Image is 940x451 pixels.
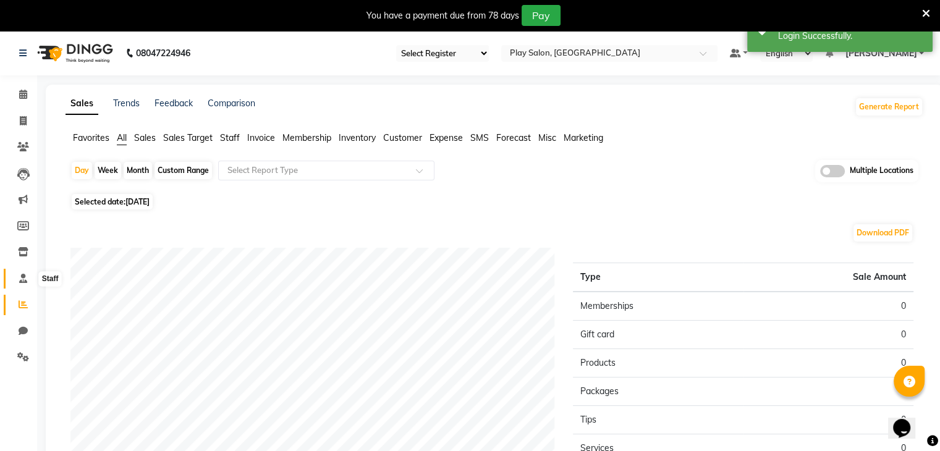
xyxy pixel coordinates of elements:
[853,224,912,242] button: Download PDF
[573,292,743,321] td: Memberships
[124,162,152,179] div: Month
[743,405,913,434] td: 0
[339,132,376,143] span: Inventory
[573,320,743,348] td: Gift card
[850,165,913,177] span: Multiple Locations
[136,36,190,70] b: 08047224946
[247,132,275,143] span: Invoice
[573,405,743,434] td: Tips
[743,292,913,321] td: 0
[117,132,127,143] span: All
[496,132,531,143] span: Forecast
[39,272,62,287] div: Staff
[743,320,913,348] td: 0
[155,162,212,179] div: Custom Range
[538,132,556,143] span: Misc
[564,132,603,143] span: Marketing
[845,47,917,60] span: [PERSON_NAME]
[888,402,928,439] iframe: chat widget
[573,348,743,377] td: Products
[220,132,240,143] span: Staff
[856,98,922,116] button: Generate Report
[743,348,913,377] td: 0
[32,36,116,70] img: logo
[573,263,743,292] th: Type
[743,377,913,405] td: 0
[73,132,109,143] span: Favorites
[522,5,561,26] button: Pay
[155,98,193,109] a: Feedback
[282,132,331,143] span: Membership
[383,132,422,143] span: Customer
[134,132,156,143] span: Sales
[573,377,743,405] td: Packages
[470,132,489,143] span: SMS
[208,98,255,109] a: Comparison
[778,30,923,43] div: Login Successfully.
[72,162,92,179] div: Day
[743,263,913,292] th: Sale Amount
[430,132,463,143] span: Expense
[366,9,519,22] div: You have a payment due from 78 days
[95,162,121,179] div: Week
[113,98,140,109] a: Trends
[66,93,98,115] a: Sales
[163,132,213,143] span: Sales Target
[125,197,150,206] span: [DATE]
[72,194,153,209] span: Selected date:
